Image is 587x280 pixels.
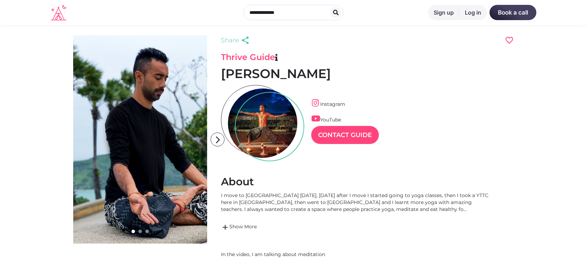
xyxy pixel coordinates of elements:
[490,5,536,20] a: Book a call
[221,52,514,62] h3: Thrive Guide
[221,251,429,258] div: In the video, I am talking about meditation
[221,175,514,188] h2: About
[221,223,229,231] span: add
[211,133,225,147] i: arrow_forward_ios
[221,223,492,231] a: addShow More
[311,117,341,123] a: YouTube
[221,192,492,213] div: I move to [GEOGRAPHIC_DATA] [DATE], [DATE] after I move I started going to yoga classes, then I t...
[459,5,487,20] a: Log in
[311,101,345,107] a: Instagram
[428,5,459,20] a: Sign up
[221,66,514,82] h1: [PERSON_NAME]
[221,35,239,45] span: Share
[221,35,252,45] a: Share
[311,126,379,144] a: Contact Guide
